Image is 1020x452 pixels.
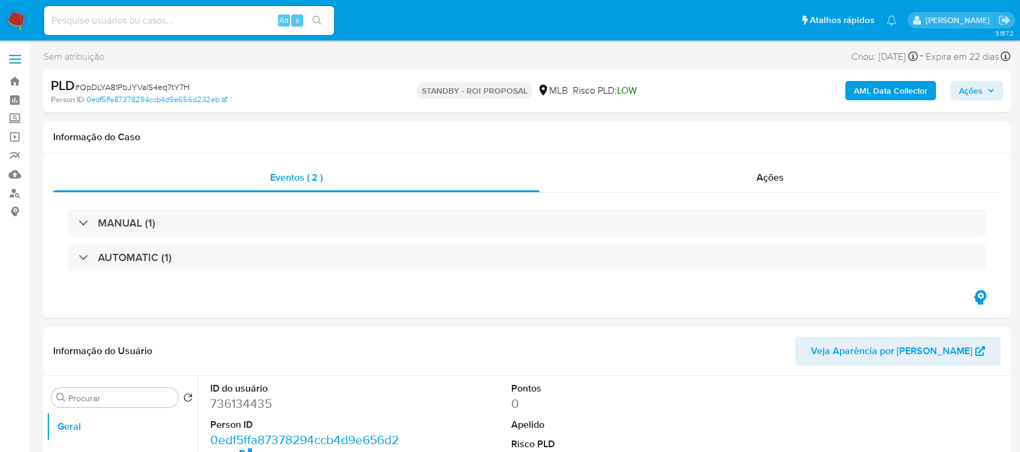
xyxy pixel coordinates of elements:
[573,84,637,97] span: Risco PLD:
[305,12,329,29] button: search-icon
[845,81,936,100] button: AML Data Collector
[757,170,784,184] span: Ações
[68,209,986,237] div: MANUAL (1)
[44,13,334,28] input: Pesquise usuários ou casos...
[959,81,983,100] span: Ações
[210,418,399,431] dt: Person ID
[811,337,972,366] span: Veja Aparência por [PERSON_NAME]
[537,84,568,97] div: MLB
[511,382,700,395] dt: Pontos
[51,76,75,95] b: PLD
[47,412,198,441] button: Geral
[886,15,897,25] a: Notificações
[183,393,193,406] button: Retornar ao pedido padrão
[511,418,700,431] dt: Apelido
[926,15,994,26] p: sara.carvalhaes@mercadopago.com.br
[270,170,323,184] span: Eventos ( 2 )
[279,15,289,26] span: Alt
[951,81,1003,100] button: Ações
[210,382,399,395] dt: ID do usuário
[98,216,155,230] h3: MANUAL (1)
[68,244,986,271] div: AUTOMATIC (1)
[795,337,1001,366] button: Veja Aparência por [PERSON_NAME]
[511,395,700,412] dd: 0
[998,14,1011,27] a: Sair
[920,48,923,65] span: -
[417,82,532,99] p: STANDBY - ROI PROPOSAL
[295,15,299,26] span: s
[75,81,190,93] span: # QpDLYA81PbJYValS4eq7tY7H
[53,345,152,357] h1: Informação do Usuário
[851,48,918,65] div: Criou: [DATE]
[44,50,105,63] span: Sem atribuição
[854,81,928,100] b: AML Data Collector
[86,94,227,105] a: 0edf5ffa87378294ccb4d9e656d232eb
[98,251,172,264] h3: AUTOMATIC (1)
[511,437,700,451] dt: Risco PLD
[51,94,84,105] b: Person ID
[810,14,874,27] span: Atalhos rápidos
[617,83,637,97] span: LOW
[926,50,999,63] span: Expira em 22 dias
[56,393,66,402] button: Procurar
[68,393,173,404] input: Procurar
[210,395,399,412] dd: 736134435
[53,131,1001,143] h1: Informação do Caso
